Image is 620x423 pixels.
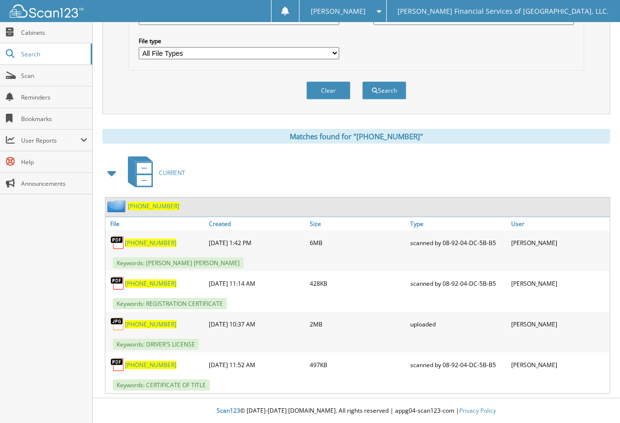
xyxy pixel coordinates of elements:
[122,153,185,192] a: CURRENT
[408,355,509,374] div: scanned by 08-92-04-DC-5B-B5
[408,314,509,334] div: uploaded
[107,200,128,212] img: folder2.png
[206,233,307,252] div: [DATE] 1:42 PM
[125,361,176,369] a: [PHONE_NUMBER]
[128,202,179,210] a: [PHONE_NUMBER]
[159,169,185,177] span: CURRENT
[113,379,210,391] span: Keywords: CERTIFICATE OF TITLE
[110,357,125,372] img: PDF.png
[93,399,620,423] div: © [DATE]-[DATE] [DOMAIN_NAME]. All rights reserved | appg04-scan123-com |
[509,233,610,252] div: [PERSON_NAME]
[105,217,206,230] a: File
[113,339,199,350] span: Keywords: DRIVER'S LICENSE
[509,217,610,230] a: User
[139,37,339,45] label: File type
[571,376,620,423] iframe: Chat Widget
[113,298,227,309] span: Keywords: REGISTRATION CERTIFICATE
[206,314,307,334] div: [DATE] 10:37 AM
[206,274,307,293] div: [DATE] 11:14 AM
[10,4,83,18] img: scan123-logo-white.svg
[110,276,125,291] img: PDF.png
[113,257,244,269] span: Keywords: [PERSON_NAME] [PERSON_NAME]
[102,129,610,144] div: Matches found for "[PHONE_NUMBER]"
[307,274,408,293] div: 428KB
[307,233,408,252] div: 6MB
[21,158,87,166] span: Help
[307,355,408,374] div: 497KB
[21,28,87,37] span: Cabinets
[110,317,125,331] img: JPG.png
[21,179,87,188] span: Announcements
[397,8,609,14] span: [PERSON_NAME] Financial Services of [GEOGRAPHIC_DATA], LLC.
[125,320,176,328] a: [PHONE_NUMBER]
[408,217,509,230] a: Type
[362,81,406,100] button: Search
[509,274,610,293] div: [PERSON_NAME]
[311,8,366,14] span: [PERSON_NAME]
[459,406,496,415] a: Privacy Policy
[21,93,87,101] span: Reminders
[21,72,87,80] span: Scan
[307,217,408,230] a: Size
[206,355,307,374] div: [DATE] 11:52 AM
[408,233,509,252] div: scanned by 08-92-04-DC-5B-B5
[509,314,610,334] div: [PERSON_NAME]
[206,217,307,230] a: Created
[110,235,125,250] img: PDF.png
[509,355,610,374] div: [PERSON_NAME]
[306,81,350,100] button: Clear
[21,136,80,145] span: User Reports
[408,274,509,293] div: scanned by 08-92-04-DC-5B-B5
[125,239,176,247] a: [PHONE_NUMBER]
[21,115,87,123] span: Bookmarks
[21,50,86,58] span: Search
[307,314,408,334] div: 2MB
[217,406,240,415] span: Scan123
[125,279,176,288] a: [PHONE_NUMBER]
